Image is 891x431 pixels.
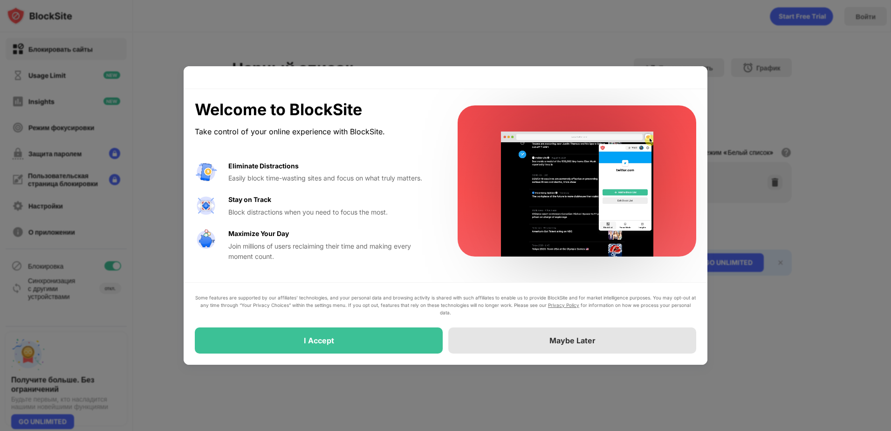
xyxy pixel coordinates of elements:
img: value-avoid-distractions.svg [195,161,217,183]
img: value-safe-time.svg [195,229,217,251]
div: Eliminate Distractions [228,161,299,171]
div: Welcome to BlockSite [195,100,435,119]
div: Some features are supported by our affiliates’ technologies, and your personal data and browsing ... [195,294,696,316]
div: Block distractions when you need to focus the most. [228,207,435,217]
div: Take control of your online experience with BlockSite. [195,125,435,139]
img: value-focus.svg [195,195,217,217]
div: Stay on Track [228,195,271,205]
div: I Accept [304,336,334,345]
a: Privacy Policy [548,302,579,308]
div: Maybe Later [549,336,596,345]
div: Maximize Your Day [228,229,289,239]
div: Easily block time-wasting sites and focus on what truly matters. [228,173,435,183]
div: Join millions of users reclaiming their time and making every moment count. [228,241,435,262]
